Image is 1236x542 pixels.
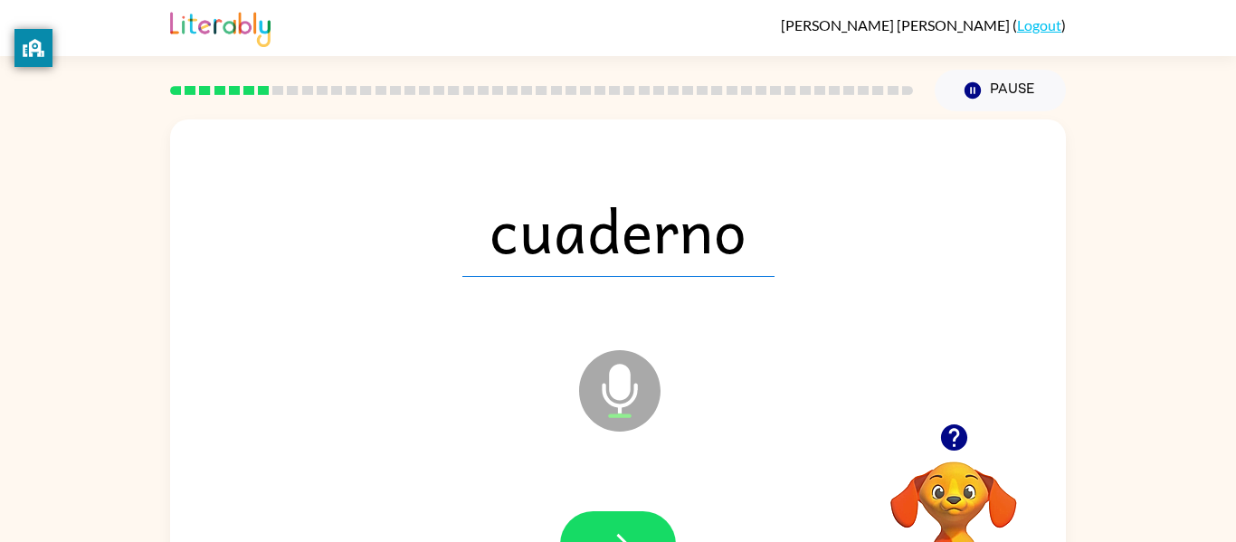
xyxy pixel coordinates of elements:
button: Pause [935,70,1066,111]
span: cuaderno [462,183,775,277]
a: Logout [1017,16,1061,33]
img: Literably [170,7,271,47]
button: privacy banner [14,29,52,67]
span: [PERSON_NAME] [PERSON_NAME] [781,16,1013,33]
div: ( ) [781,16,1066,33]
